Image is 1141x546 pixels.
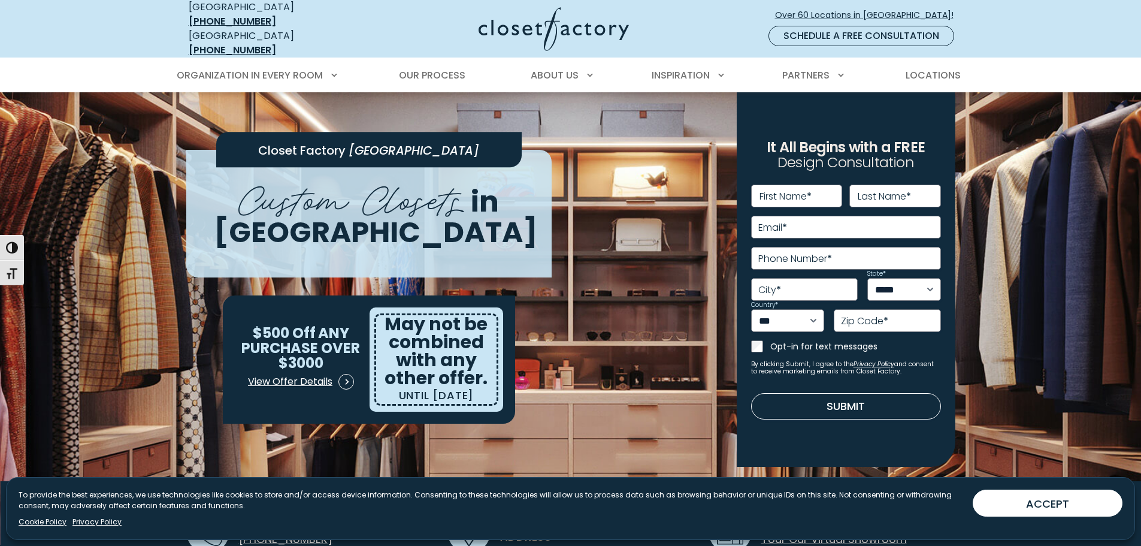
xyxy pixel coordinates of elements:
[177,68,323,82] span: Organization in Every Room
[531,68,579,82] span: About Us
[349,142,479,159] span: [GEOGRAPHIC_DATA]
[751,302,778,308] label: Country
[214,182,538,252] span: in [GEOGRAPHIC_DATA]
[241,323,360,372] span: ANY PURCHASE OVER $3000
[72,517,122,527] a: Privacy Policy
[770,340,941,352] label: Opt-in for text messages
[399,68,465,82] span: Our Process
[479,7,629,51] img: Closet Factory Logo
[759,192,812,201] label: First Name
[906,68,961,82] span: Locations
[758,223,787,233] label: Email
[768,26,954,46] a: Schedule a Free Consultation
[253,323,316,343] span: $500 Off
[168,59,973,92] nav: Primary Menu
[782,68,830,82] span: Partners
[867,271,886,277] label: State
[258,142,346,159] span: Closet Factory
[19,517,66,527] a: Cookie Policy
[19,490,963,511] p: To provide the best experiences, we use technologies like cookies to store and/or access device i...
[854,360,894,369] a: Privacy Policy
[751,393,941,420] button: Submit
[751,361,941,375] small: By clicking Submit, I agree to the and consent to receive marketing emails from Closet Factory.
[248,375,332,389] span: View Offer Details
[247,370,355,394] a: View Offer Details
[758,254,832,264] label: Phone Number
[189,29,362,58] div: [GEOGRAPHIC_DATA]
[189,14,276,28] a: [PHONE_NUMBER]
[973,490,1122,517] button: ACCEPT
[858,192,911,201] label: Last Name
[399,387,474,404] p: UNTIL [DATE]
[238,169,464,224] span: Custom Closets
[652,68,710,82] span: Inspiration
[767,137,925,157] span: It All Begins with a FREE
[774,5,964,26] a: Over 60 Locations in [GEOGRAPHIC_DATA]!
[758,285,781,295] label: City
[777,153,914,173] span: Design Consultation
[775,9,963,22] span: Over 60 Locations in [GEOGRAPHIC_DATA]!
[189,43,276,57] a: [PHONE_NUMBER]
[385,311,488,391] span: May not be combined with any other offer.
[841,316,888,326] label: Zip Code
